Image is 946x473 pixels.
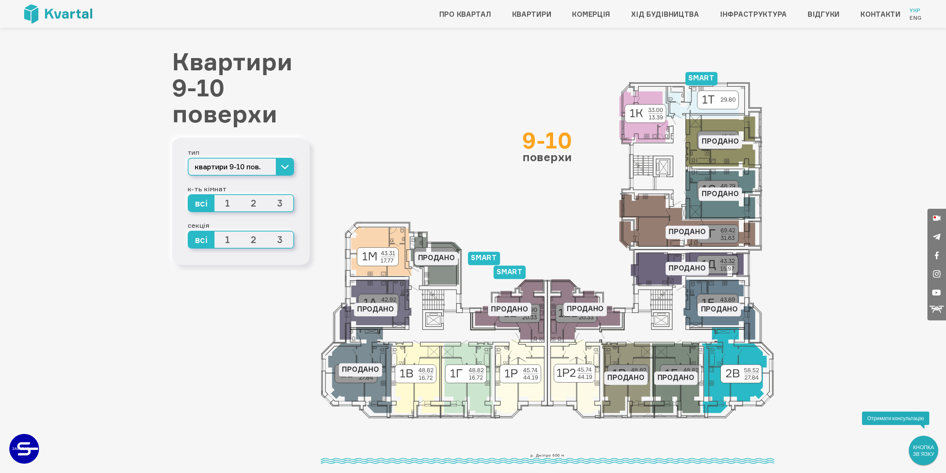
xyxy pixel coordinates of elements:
[522,129,572,163] div: поверхи
[172,48,310,127] h1: Квартири 9-10 поверхи
[910,7,922,14] a: Укр
[572,8,610,20] a: Комерція
[214,231,241,248] span: 1
[808,8,840,20] a: Відгуки
[188,183,294,194] div: к-ть кімнат
[267,231,293,248] span: 3
[321,452,774,464] div: р. Дніпро 600 м
[861,8,901,20] a: Контакти
[24,4,92,23] img: Kvartal
[631,8,699,20] a: Хід будівництва
[188,195,215,211] span: всі
[439,8,491,20] a: Про квартал
[188,220,294,231] div: секція
[267,195,293,211] span: 3
[12,447,38,451] text: ЗАБУДОВНИК
[910,437,937,464] div: КНОПКА ЗВ`ЯЗКУ
[720,8,787,20] a: Інфраструктура
[241,231,267,248] span: 2
[214,195,241,211] span: 1
[188,158,294,176] button: квартири 9-10 пов.
[9,434,39,464] a: ЗАБУДОВНИК
[188,147,294,158] div: тип
[241,195,267,211] span: 2
[862,412,929,425] div: Отримати консультацію
[522,129,572,151] div: 9-10
[512,8,552,20] a: Квартири
[188,231,215,248] span: всі
[910,14,922,22] a: Eng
